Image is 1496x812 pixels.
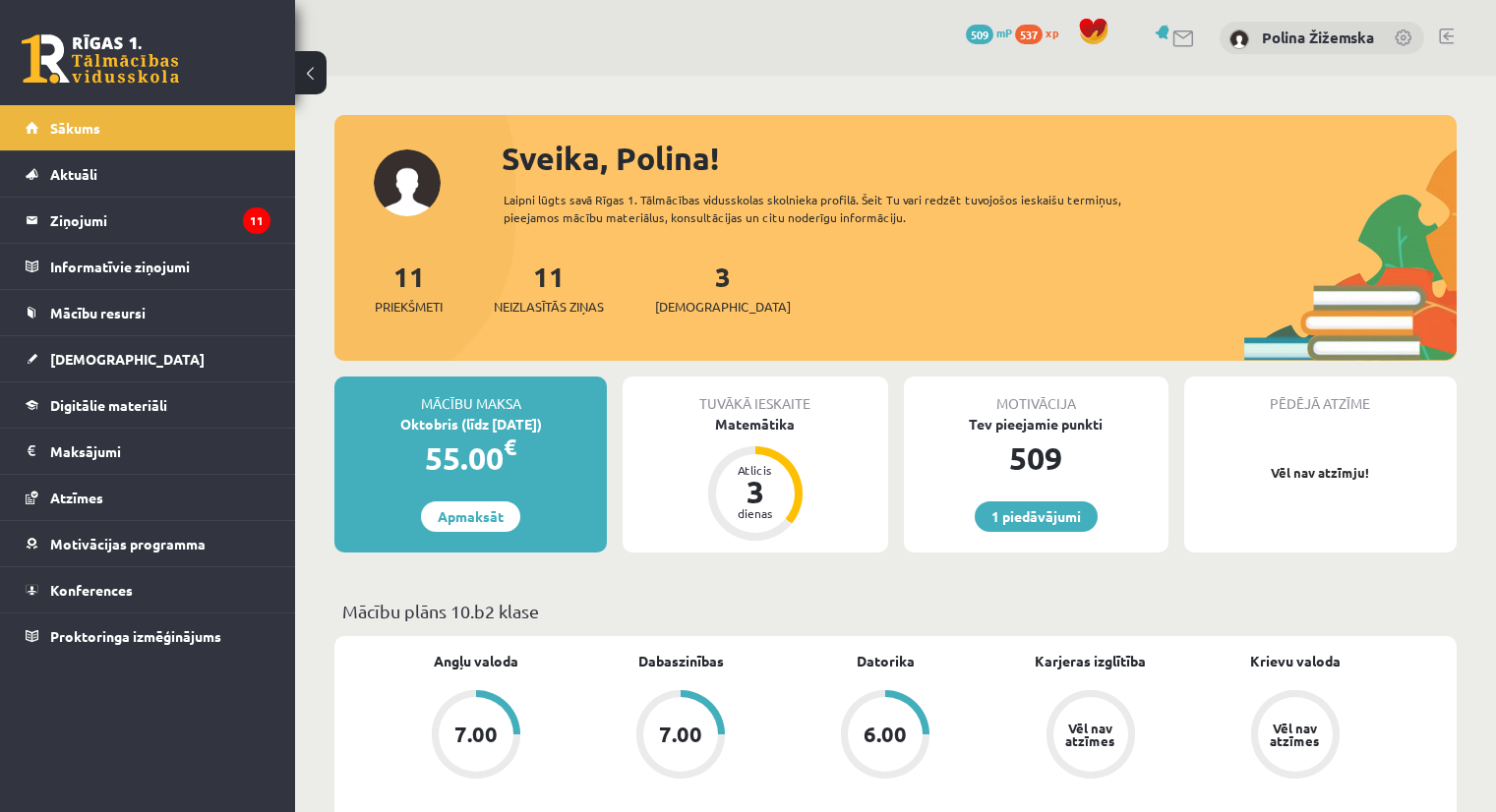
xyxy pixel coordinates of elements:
div: 6.00 [864,724,907,745]
span: 509 [966,25,993,44]
span: Aktuāli [50,165,97,183]
a: 11Priekšmeti [375,259,443,317]
legend: Informatīvie ziņojumi [50,244,270,289]
a: [DEMOGRAPHIC_DATA] [26,336,270,381]
a: Matemātika Atlicis 3 dienas [623,414,887,544]
span: Motivācijas programma [50,535,206,552]
span: mP [996,25,1012,40]
div: Motivācija [904,377,1168,414]
a: Digitālie materiāli [26,382,270,428]
span: Atzīmes [50,489,103,506]
div: Tev pieejamie punkti [904,414,1168,435]
div: 3 [726,476,785,507]
legend: Ziņojumi [50,198,270,243]
a: Konferences [26,567,270,612]
div: 7.00 [454,724,498,745]
a: Dabaszinības [638,651,724,671]
a: Vēl nav atzīmes [988,690,1193,783]
a: Aktuāli [26,151,270,197]
span: [DEMOGRAPHIC_DATA] [655,297,791,317]
a: Karjeras izglītība [1035,651,1146,671]
a: Krievu valoda [1250,651,1341,671]
a: Proktoringa izmēģinājums [26,613,270,659]
div: Laipni lūgts savā Rīgas 1. Tālmācības vidusskolas skolnieka profilā. Šeit Tu vari redzēt tuvojošo... [504,191,1177,226]
a: Informatīvie ziņojumi [26,244,270,289]
a: Mācību resursi [26,290,270,335]
a: Vēl nav atzīmes [1193,690,1398,783]
span: 537 [1015,25,1043,44]
a: Polina Žižemska [1262,28,1374,47]
a: Maksājumi [26,429,270,474]
span: Proktoringa izmēģinājums [50,627,221,645]
a: 7.00 [374,690,578,783]
span: Priekšmeti [375,297,443,317]
span: Mācību resursi [50,304,146,321]
div: Sveika, Polina! [502,135,1457,182]
a: 1 piedāvājumi [975,501,1098,532]
a: Ziņojumi11 [26,198,270,243]
span: € [504,433,516,461]
span: Konferences [50,581,133,599]
span: Digitālie materiāli [50,396,167,414]
p: Mācību plāns 10.b2 klase [342,598,1449,624]
span: Neizlasītās ziņas [494,297,604,317]
a: 3[DEMOGRAPHIC_DATA] [655,259,791,317]
a: Sākums [26,105,270,150]
legend: Maksājumi [50,429,270,474]
div: Vēl nav atzīmes [1268,722,1323,747]
div: Oktobris (līdz [DATE]) [334,414,607,435]
a: Atzīmes [26,475,270,520]
a: 509 mP [966,25,1012,40]
div: 509 [904,435,1168,482]
a: 6.00 [783,690,987,783]
div: Vēl nav atzīmes [1063,722,1118,747]
a: 7.00 [578,690,783,783]
p: Vēl nav atzīmju! [1194,463,1447,483]
a: 11Neizlasītās ziņas [494,259,604,317]
span: [DEMOGRAPHIC_DATA] [50,350,205,368]
a: Rīgas 1. Tālmācības vidusskola [22,34,179,84]
a: Motivācijas programma [26,521,270,566]
div: Mācību maksa [334,377,607,414]
span: Sākums [50,119,100,137]
div: 55.00 [334,435,607,482]
a: Apmaksāt [421,501,520,532]
img: Polina Žižemska [1229,29,1249,49]
div: Matemātika [623,414,887,435]
a: Angļu valoda [434,651,518,671]
div: Atlicis [726,464,785,476]
a: 537 xp [1015,25,1068,40]
i: 11 [243,207,270,234]
a: Datorika [857,651,915,671]
div: dienas [726,507,785,519]
div: Tuvākā ieskaite [623,377,887,414]
span: xp [1046,25,1058,40]
div: 7.00 [659,724,702,745]
div: Pēdējā atzīme [1184,377,1457,414]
